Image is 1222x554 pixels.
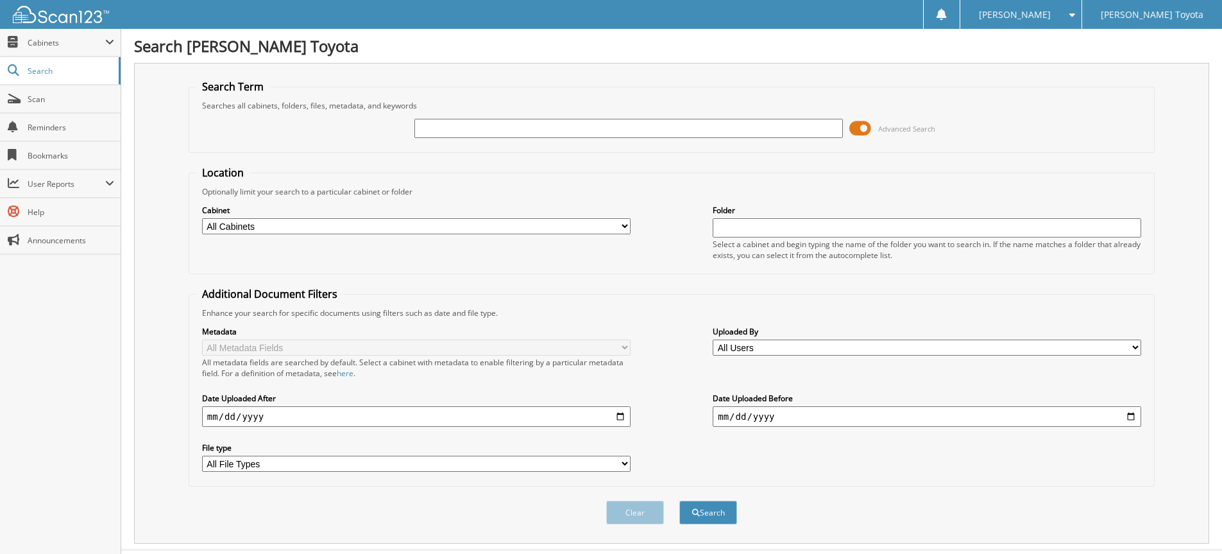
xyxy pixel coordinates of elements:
[202,442,631,453] label: File type
[28,94,114,105] span: Scan
[28,207,114,218] span: Help
[196,166,250,180] legend: Location
[28,122,114,133] span: Reminders
[202,205,631,216] label: Cabinet
[28,178,105,189] span: User Reports
[337,368,353,379] a: here
[202,326,631,337] label: Metadata
[1101,11,1203,19] span: [PERSON_NAME] Toyota
[134,35,1209,56] h1: Search [PERSON_NAME] Toyota
[713,205,1141,216] label: Folder
[28,65,112,76] span: Search
[28,150,114,161] span: Bookmarks
[202,406,631,427] input: start
[28,235,114,246] span: Announcements
[979,11,1051,19] span: [PERSON_NAME]
[202,393,631,404] label: Date Uploaded After
[606,501,664,524] button: Clear
[13,6,109,23] img: scan123-logo-white.svg
[28,37,105,48] span: Cabinets
[196,287,344,301] legend: Additional Document Filters
[713,239,1141,261] div: Select a cabinet and begin typing the name of the folder you want to search in. If the name match...
[196,100,1148,111] div: Searches all cabinets, folders, files, metadata, and keywords
[679,501,737,524] button: Search
[713,406,1141,427] input: end
[196,80,270,94] legend: Search Term
[713,393,1141,404] label: Date Uploaded Before
[713,326,1141,337] label: Uploaded By
[196,186,1148,197] div: Optionally limit your search to a particular cabinet or folder
[196,307,1148,318] div: Enhance your search for specific documents using filters such as date and file type.
[878,124,935,134] span: Advanced Search
[202,357,631,379] div: All metadata fields are searched by default. Select a cabinet with metadata to enable filtering b...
